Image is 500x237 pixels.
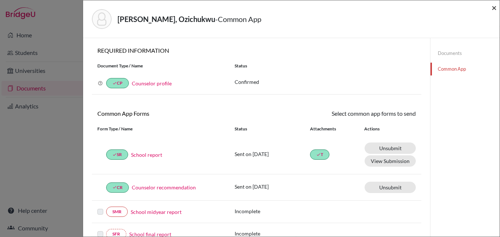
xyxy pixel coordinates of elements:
[430,63,500,75] a: Common App
[235,207,310,215] p: Incomplete
[430,47,500,60] a: Documents
[365,155,416,167] button: View Submission
[229,63,421,69] div: Status
[92,110,257,117] h6: Common App Forms
[132,184,196,191] a: Counselor recommendation
[316,152,321,157] i: done
[310,126,355,132] div: Attachments
[235,126,310,132] div: Status
[310,149,329,160] a: doneT
[112,81,117,85] i: done
[92,126,229,132] div: Form Type / Name
[112,152,117,157] i: done
[235,78,416,86] p: Confirmed
[215,15,261,23] span: - Common App
[131,208,182,216] a: School midyear report
[92,47,421,54] h6: REQUIRED INFORMATION
[106,207,128,217] a: SMR
[131,151,162,159] a: School report
[365,142,416,154] a: Unsubmit
[132,80,172,86] a: Counselor profile
[365,182,416,193] a: Unsubmit
[355,126,401,132] div: Actions
[117,15,215,23] strong: [PERSON_NAME], Ozichukwu
[106,78,129,88] a: doneCP
[92,63,229,69] div: Document Type / Name
[235,183,310,190] p: Sent on [DATE]
[492,3,497,12] button: Close
[492,2,497,13] span: ×
[235,150,310,158] p: Sent on [DATE]
[106,182,129,193] a: doneCR
[112,185,117,189] i: done
[257,109,421,118] div: Select common app forms to send
[106,149,128,160] a: doneSR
